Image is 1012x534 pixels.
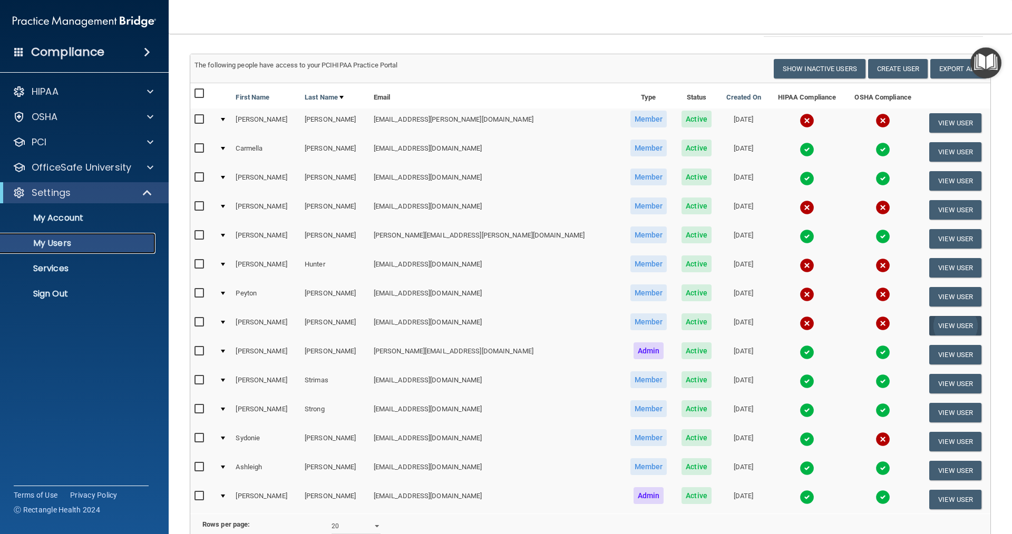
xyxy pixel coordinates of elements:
span: Active [682,342,712,359]
img: tick.e7d51cea.svg [800,142,814,157]
span: Active [682,458,712,475]
span: Member [630,313,667,330]
td: [EMAIL_ADDRESS][DOMAIN_NAME] [369,369,622,398]
td: Peyton [231,282,300,311]
td: [DATE] [718,195,768,224]
img: tick.e7d51cea.svg [875,171,890,186]
td: [PERSON_NAME] [300,485,369,513]
p: OSHA [32,111,58,123]
p: Settings [32,186,71,199]
span: Member [630,371,667,388]
img: cross.ca9f0e7f.svg [800,200,814,215]
button: View User [929,490,981,509]
span: Member [630,255,667,272]
span: Admin [634,487,664,504]
p: Sign Out [7,289,151,299]
a: OfficeSafe University [13,161,153,174]
td: [PERSON_NAME][EMAIL_ADDRESS][PERSON_NAME][DOMAIN_NAME] [369,224,622,253]
p: HIPAA [32,85,59,98]
img: PMB logo [13,11,156,32]
img: cross.ca9f0e7f.svg [800,113,814,128]
td: [EMAIL_ADDRESS][DOMAIN_NAME] [369,398,622,427]
td: [EMAIL_ADDRESS][DOMAIN_NAME] [369,456,622,485]
img: cross.ca9f0e7f.svg [875,200,890,215]
td: [PERSON_NAME] [231,340,300,369]
img: tick.e7d51cea.svg [875,229,890,244]
span: Active [682,111,712,127]
th: OSHA Compliance [845,83,920,108]
button: View User [929,229,981,249]
p: My Users [7,238,151,249]
td: [PERSON_NAME] [231,224,300,253]
button: View User [929,287,981,306]
td: Ashleigh [231,456,300,485]
img: cross.ca9f0e7f.svg [875,258,890,273]
td: [PERSON_NAME] [231,166,300,195]
button: View User [929,345,981,364]
td: [PERSON_NAME] [231,369,300,398]
img: cross.ca9f0e7f.svg [875,316,890,331]
span: Member [630,400,667,417]
button: View User [929,432,981,451]
img: tick.e7d51cea.svg [800,171,814,186]
td: [EMAIL_ADDRESS][DOMAIN_NAME] [369,137,622,166]
img: cross.ca9f0e7f.svg [800,287,814,302]
td: [PERSON_NAME] [300,456,369,485]
td: [PERSON_NAME] [300,311,369,340]
td: [PERSON_NAME] [300,108,369,137]
img: tick.e7d51cea.svg [875,490,890,505]
span: Active [682,487,712,504]
span: Member [630,458,667,475]
td: [EMAIL_ADDRESS][DOMAIN_NAME] [369,253,622,282]
span: Member [630,197,667,214]
button: View User [929,461,981,480]
td: [PERSON_NAME] [300,137,369,166]
span: Member [630,169,667,185]
img: cross.ca9f0e7f.svg [875,113,890,128]
td: [DATE] [718,224,768,253]
img: tick.e7d51cea.svg [800,345,814,360]
span: Member [630,140,667,156]
span: Member [630,226,667,243]
span: Active [682,284,712,301]
img: tick.e7d51cea.svg [800,403,814,418]
td: [PERSON_NAME] [300,340,369,369]
img: tick.e7d51cea.svg [800,229,814,244]
img: cross.ca9f0e7f.svg [800,258,814,273]
td: [PERSON_NAME] [300,166,369,195]
img: tick.e7d51cea.svg [800,490,814,505]
td: [PERSON_NAME] [231,253,300,282]
td: [PERSON_NAME] [231,108,300,137]
a: OSHA [13,111,153,123]
td: [DATE] [718,398,768,427]
p: OfficeSafe University [32,161,131,174]
td: [EMAIL_ADDRESS][DOMAIN_NAME] [369,311,622,340]
button: View User [929,113,981,133]
a: PCI [13,136,153,149]
td: [PERSON_NAME][EMAIL_ADDRESS][DOMAIN_NAME] [369,340,622,369]
img: tick.e7d51cea.svg [800,432,814,447]
td: [DATE] [718,340,768,369]
span: Active [682,313,712,330]
button: View User [929,374,981,393]
td: [PERSON_NAME] [231,311,300,340]
td: Hunter [300,253,369,282]
img: tick.e7d51cea.svg [800,461,814,476]
img: tick.e7d51cea.svg [875,403,890,418]
button: Create User [868,59,928,78]
span: Member [630,111,667,127]
img: tick.e7d51cea.svg [800,374,814,389]
button: View User [929,200,981,220]
td: [DATE] [718,137,768,166]
span: Active [682,371,712,388]
td: [EMAIL_ADDRESS][DOMAIN_NAME] [369,195,622,224]
th: Status [675,83,719,108]
td: Strimas [300,369,369,398]
span: The following people have access to your PCIHIPAA Practice Portal [194,61,398,69]
span: Ⓒ Rectangle Health 2024 [14,505,100,515]
img: cross.ca9f0e7f.svg [800,316,814,331]
span: Active [682,140,712,156]
img: cross.ca9f0e7f.svg [875,287,890,302]
button: View User [929,316,981,335]
td: [PERSON_NAME] [231,398,300,427]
